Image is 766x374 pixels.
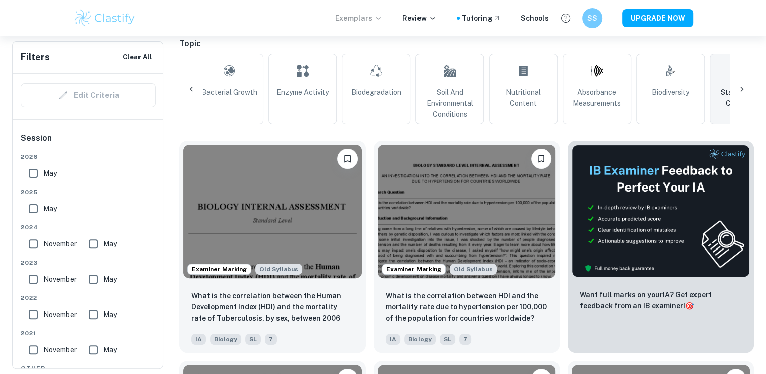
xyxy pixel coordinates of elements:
span: May [103,274,117,285]
span: IA [386,334,400,345]
img: Biology IA example thumbnail: What is the correlation between the Huma [183,145,362,278]
h6: Session [21,132,156,152]
span: Old Syllabus [255,264,302,275]
span: May [43,203,57,214]
a: Examiner MarkingStarting from the May 2025 session, the Biology IA requirements have changed. It'... [179,141,366,353]
span: May [43,168,57,179]
span: Old Syllabus [450,264,497,275]
span: Absorbance Measurements [567,87,626,109]
button: Help and Feedback [557,10,574,27]
span: Examiner Marking [188,265,251,274]
p: Review [402,13,437,24]
span: November [43,274,77,285]
span: Bacterial Growth [201,87,257,98]
span: November [43,309,77,320]
a: Examiner MarkingStarting from the May 2025 session, the Biology IA requirements have changed. It'... [374,141,560,353]
span: SL [245,334,261,345]
span: November [43,344,77,355]
span: Enzyme Activity [276,87,329,98]
span: 2023 [21,258,156,267]
p: Want full marks on your IA ? Get expert feedback from an IB examiner! [580,289,742,311]
div: Criteria filters are unavailable when searching by topic [21,83,156,107]
span: SL [440,334,455,345]
span: Soil and Environmental Conditions [420,87,479,120]
span: Biology [404,334,436,345]
button: Bookmark [531,149,551,169]
img: Clastify logo [73,8,137,28]
p: Exemplars [335,13,382,24]
span: 2025 [21,188,156,197]
span: 🎯 [685,302,694,310]
span: 2026 [21,152,156,161]
h6: Filters [21,50,50,65]
button: Clear All [120,50,155,65]
span: 2021 [21,329,156,338]
a: Schools [521,13,549,24]
img: Biology IA example thumbnail: What is the correlation between HDI and [378,145,556,278]
span: Biodiversity [652,87,689,98]
h6: SS [586,13,598,24]
span: May [103,238,117,250]
span: May [103,344,117,355]
h6: Topic [179,38,754,50]
button: Bookmark [337,149,358,169]
span: Other [21,364,156,373]
div: Starting from the May 2025 session, the Biology IA requirements have changed. It's OK to refer to... [450,264,497,275]
span: IA [191,334,206,345]
span: 7 [265,334,277,345]
span: Biodegradation [351,87,401,98]
span: Examiner Marking [382,265,445,274]
span: 7 [459,334,471,345]
button: UPGRADE NOW [622,9,693,27]
span: November [43,238,77,250]
a: Tutoring [462,13,501,24]
img: Thumbnail [572,145,750,277]
div: Starting from the May 2025 session, the Biology IA requirements have changed. It's OK to refer to... [255,264,302,275]
span: 2022 [21,293,156,302]
span: May [103,309,117,320]
a: ThumbnailWant full marks on yourIA? Get expert feedback from an IB examiner! [568,141,754,353]
span: Biology [210,334,241,345]
p: What is the correlation between the Human Development Index (HDI) and the mortality rate of Tuber... [191,290,354,325]
p: What is the correlation between HDI and the mortality rate due to hypertension per 100,000 of the... [386,290,548,324]
button: SS [582,8,602,28]
span: 2024 [21,223,156,232]
span: Nutritional Content [494,87,553,109]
